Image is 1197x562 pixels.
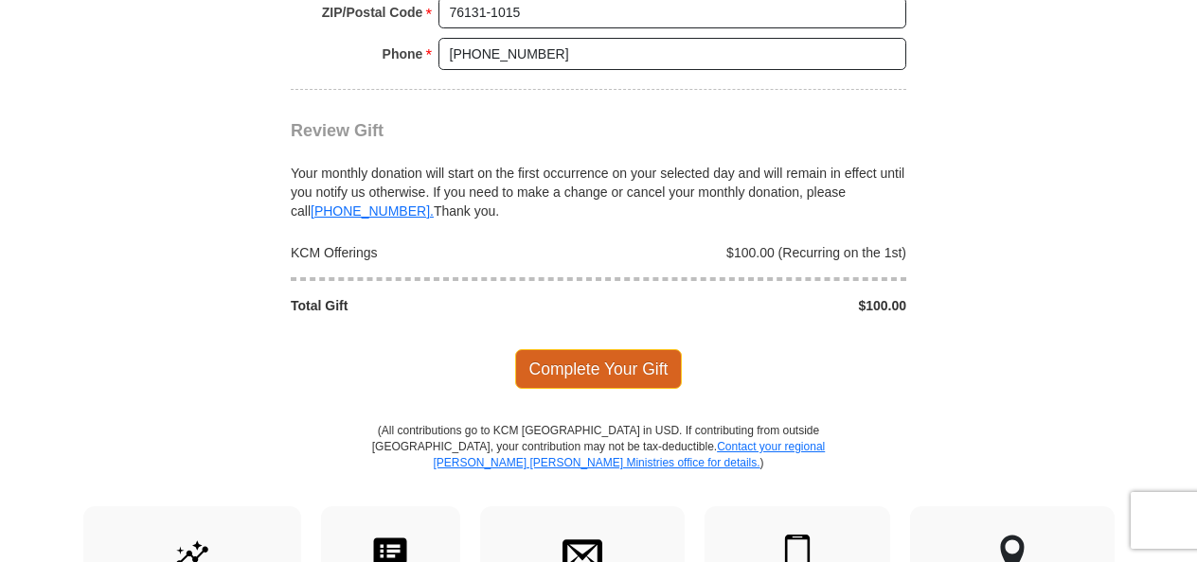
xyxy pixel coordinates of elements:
p: (All contributions go to KCM [GEOGRAPHIC_DATA] in USD. If contributing from outside [GEOGRAPHIC_D... [371,423,826,505]
span: $100.00 (Recurring on the 1st) [726,245,906,260]
strong: Phone [383,41,423,67]
div: $100.00 [598,296,917,315]
span: Review Gift [291,121,384,140]
a: [PHONE_NUMBER]. [311,203,434,219]
div: Your monthly donation will start on the first occurrence on your selected day and will remain in ... [291,141,906,220]
div: KCM Offerings [281,243,599,262]
div: Total Gift [281,296,599,315]
span: Complete Your Gift [515,349,683,389]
